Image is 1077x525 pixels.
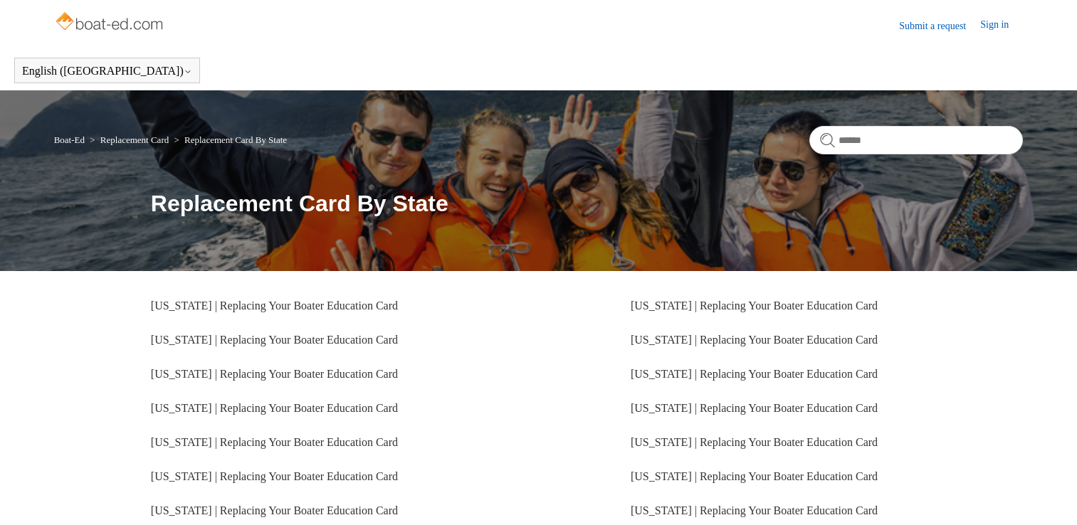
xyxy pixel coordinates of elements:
[22,65,192,78] button: English ([GEOGRAPHIC_DATA])
[87,134,171,145] li: Replacement Card
[631,504,878,516] a: [US_STATE] | Replacing Your Boater Education Card
[100,134,169,145] a: Replacement Card
[151,299,398,312] a: [US_STATE] | Replacing Your Boater Education Card
[151,186,1024,221] h1: Replacement Card By State
[631,299,878,312] a: [US_STATE] | Replacing Your Boater Education Card
[151,402,398,414] a: [US_STATE] | Replacing Your Boater Education Card
[151,368,398,380] a: [US_STATE] | Replacing Your Boater Education Card
[54,9,167,37] img: Boat-Ed Help Center home page
[54,134,88,145] li: Boat-Ed
[151,334,398,346] a: [US_STATE] | Replacing Your Boater Education Card
[151,470,398,482] a: [US_STATE] | Replacing Your Boater Education Card
[631,368,878,380] a: [US_STATE] | Replacing Your Boater Education Card
[151,504,398,516] a: [US_STATE] | Replacing Your Boater Education Card
[631,436,878,448] a: [US_STATE] | Replacing Your Boater Education Card
[631,402,878,414] a: [US_STATE] | Replacing Your Boater Education Card
[631,334,878,346] a: [US_STATE] | Replacing Your Boater Education Card
[1029,477,1066,514] div: Live chat
[184,134,287,145] a: Replacement Card By State
[631,470,878,482] a: [US_STATE] | Replacing Your Boater Education Card
[54,134,85,145] a: Boat-Ed
[171,134,287,145] li: Replacement Card By State
[980,17,1023,34] a: Sign in
[809,126,1023,154] input: Search
[899,18,980,33] a: Submit a request
[151,436,398,448] a: [US_STATE] | Replacing Your Boater Education Card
